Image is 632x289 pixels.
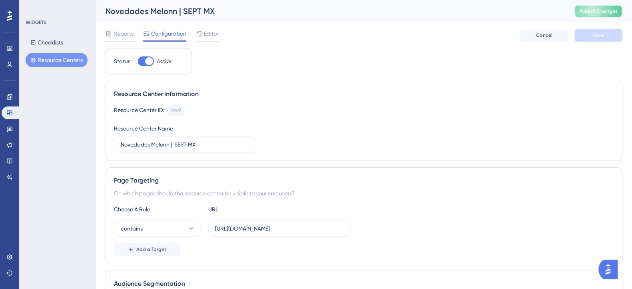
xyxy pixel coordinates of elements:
[574,29,622,42] button: Save
[215,224,344,233] input: yourwebsite.com/path
[520,29,568,42] button: Cancel
[114,221,202,237] button: contains
[114,124,173,133] div: Resource Center Name
[114,29,134,38] span: Reports
[114,205,202,214] div: Choose A Rule
[106,6,554,17] div: Novedades Melonn | SEPT MX
[121,224,143,233] span: contains
[114,189,614,198] div: On which pages should the resource center be visible to your end users?
[114,56,132,66] div: Status:
[598,257,622,281] iframe: UserGuiding AI Assistant Launcher
[151,29,186,38] span: Configuration
[114,89,614,99] div: Resource Center Information
[26,53,88,67] button: Resource Centers
[204,29,219,38] span: Editor
[536,32,552,38] span: Cancel
[593,32,604,38] span: Save
[121,140,249,149] input: Type your Resource Center name
[114,279,614,289] div: Audience Segmentation
[574,5,622,18] button: Publish Changes
[26,35,68,50] button: Checklists
[208,205,296,214] div: URL
[157,58,171,64] span: Active
[114,243,180,256] button: Add a Target
[136,246,166,253] span: Add a Target
[579,8,618,14] span: Publish Changes
[26,19,46,26] div: WIDGETS
[114,176,614,185] div: Page Targeting
[171,107,181,114] div: 5969
[114,105,164,116] div: Resource Center ID:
